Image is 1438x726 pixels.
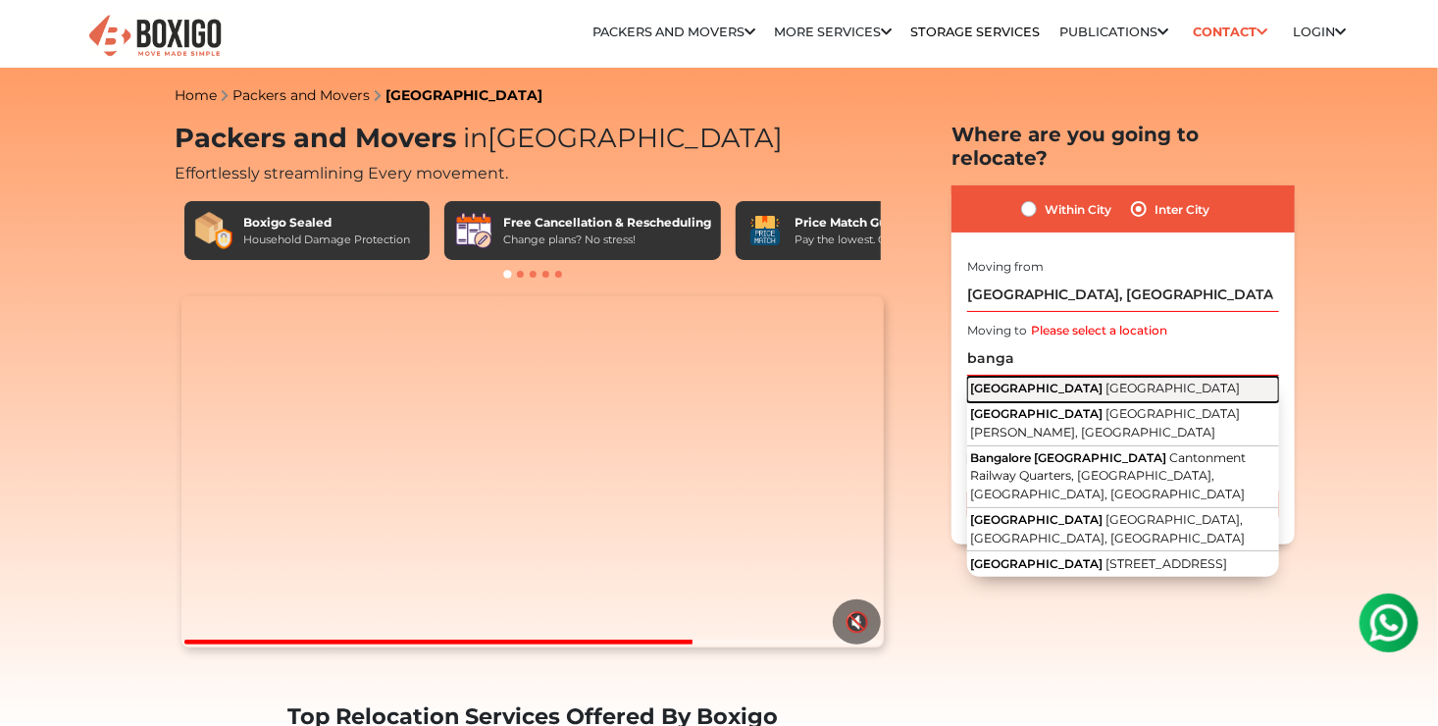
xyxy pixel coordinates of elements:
[970,512,1103,527] span: [GEOGRAPHIC_DATA]
[86,13,224,61] img: Boxigo
[232,86,370,104] a: Packers and Movers
[175,164,508,182] span: Effortlessly streamlining Every movement.
[951,123,1295,170] h2: Where are you going to relocate?
[194,211,233,250] img: Boxigo Sealed
[1155,197,1209,221] label: Inter City
[795,232,944,248] div: Pay the lowest. Guaranteed!
[454,211,493,250] img: Free Cancellation & Rescheduling
[970,556,1103,571] span: [GEOGRAPHIC_DATA]
[967,508,1279,552] button: [GEOGRAPHIC_DATA] [GEOGRAPHIC_DATA], [GEOGRAPHIC_DATA], [GEOGRAPHIC_DATA]
[1105,556,1227,571] span: [STREET_ADDRESS]
[745,211,785,250] img: Price Match Guarantee
[970,406,1103,421] span: [GEOGRAPHIC_DATA]
[1187,17,1274,47] a: Contact
[1059,25,1168,39] a: Publications
[967,402,1279,446] button: [GEOGRAPHIC_DATA] [GEOGRAPHIC_DATA][PERSON_NAME], [GEOGRAPHIC_DATA]
[795,214,944,232] div: Price Match Guarantee
[181,296,883,648] video: Your browser does not support the video tag.
[1031,322,1167,339] label: Please select a location
[385,86,542,104] a: [GEOGRAPHIC_DATA]
[243,214,410,232] div: Boxigo Sealed
[967,278,1279,312] input: Select Building or Nearest Landmark
[970,512,1245,545] span: [GEOGRAPHIC_DATA], [GEOGRAPHIC_DATA], [GEOGRAPHIC_DATA]
[243,232,410,248] div: Household Damage Protection
[175,86,217,104] a: Home
[967,341,1279,376] input: Select Building or Nearest Landmark
[967,377,1279,402] button: [GEOGRAPHIC_DATA] [GEOGRAPHIC_DATA]
[967,552,1279,577] button: [GEOGRAPHIC_DATA] [STREET_ADDRESS]
[175,123,891,155] h1: Packers and Movers
[970,450,1166,465] span: Bangalore [GEOGRAPHIC_DATA]
[1293,25,1346,39] a: Login
[1105,381,1240,395] span: [GEOGRAPHIC_DATA]
[970,406,1240,440] span: [GEOGRAPHIC_DATA][PERSON_NAME], [GEOGRAPHIC_DATA]
[967,258,1044,276] label: Moving from
[967,446,1279,508] button: Bangalore [GEOGRAPHIC_DATA] Cantonment Railway Quarters, [GEOGRAPHIC_DATA], [GEOGRAPHIC_DATA], [G...
[970,450,1246,501] span: Cantonment Railway Quarters, [GEOGRAPHIC_DATA], [GEOGRAPHIC_DATA], [GEOGRAPHIC_DATA]
[774,25,892,39] a: More services
[20,20,59,59] img: whatsapp-icon.svg
[503,214,711,232] div: Free Cancellation & Rescheduling
[967,322,1027,339] label: Moving to
[456,122,783,154] span: [GEOGRAPHIC_DATA]
[463,122,488,154] span: in
[503,232,711,248] div: Change plans? No stress!
[833,599,881,645] button: 🔇
[592,25,755,39] a: Packers and Movers
[910,25,1040,39] a: Storage Services
[1045,197,1111,221] label: Within City
[970,381,1103,395] span: [GEOGRAPHIC_DATA]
